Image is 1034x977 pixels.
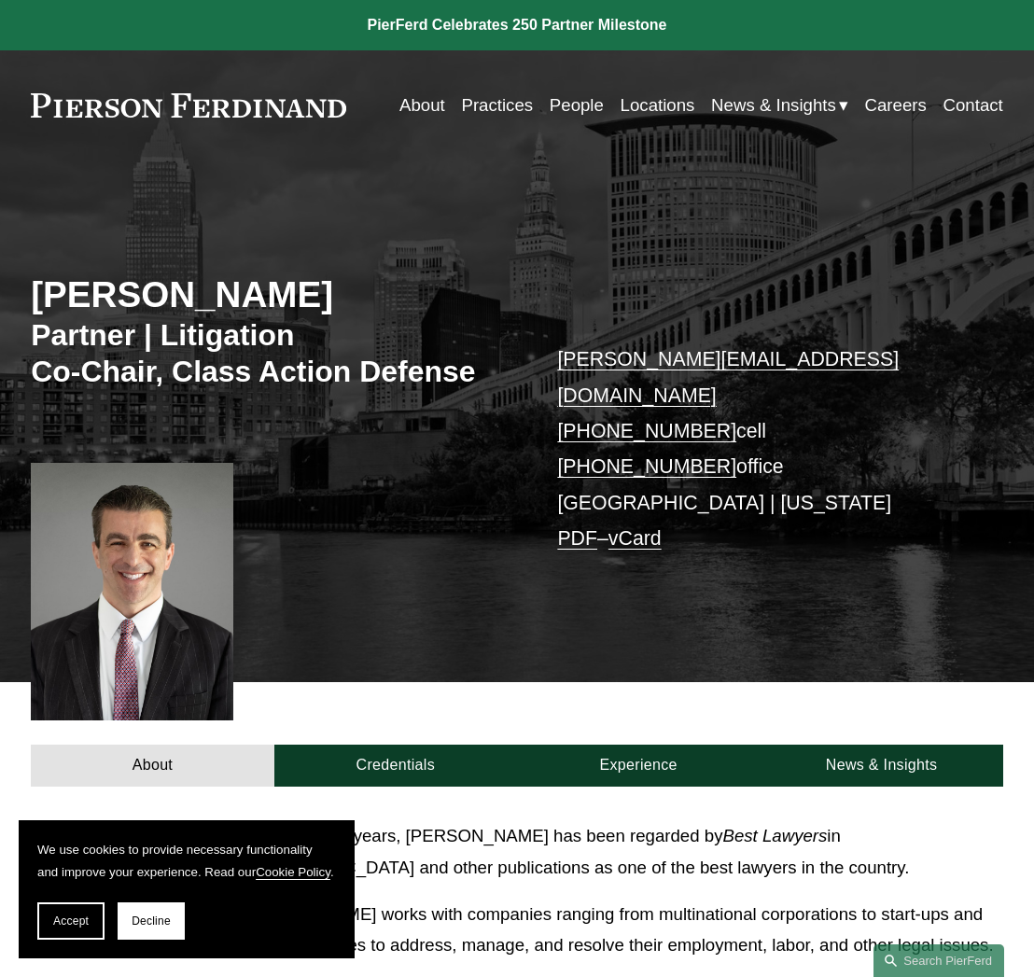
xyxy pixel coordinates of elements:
[557,348,899,406] a: [PERSON_NAME][EMAIL_ADDRESS][DOMAIN_NAME]
[557,455,736,478] a: [PHONE_NUMBER]
[557,420,736,442] a: [PHONE_NUMBER]
[31,745,273,787] a: About
[118,902,185,940] button: Decline
[31,317,517,391] h3: Partner | Litigation Co-Chair, Class Action Defense
[399,88,445,122] a: About
[608,527,662,550] a: vCard
[132,914,171,928] span: Decline
[550,88,604,122] a: People
[621,88,695,122] a: Locations
[864,88,926,122] a: Careers
[722,826,827,845] em: Best Lawyers
[760,745,1002,787] a: News & Insights
[233,899,1003,961] p: [PERSON_NAME] works with companies ranging from multinational corporations to start-ups and small...
[256,865,330,879] a: Cookie Policy
[37,902,105,940] button: Accept
[711,88,848,122] a: folder dropdown
[943,88,1003,122] a: Contact
[557,342,962,556] p: cell office [GEOGRAPHIC_DATA] | [US_STATE] –
[557,527,597,550] a: PDF
[461,88,533,122] a: Practices
[517,745,760,787] a: Experience
[233,820,1003,883] p: For close to 15 years, [PERSON_NAME] has been regarded by in [GEOGRAPHIC_DATA] and other publicat...
[53,914,89,928] span: Accept
[711,90,836,121] span: News & Insights
[37,839,336,884] p: We use cookies to provide necessary functionality and improve your experience. Read our .
[19,820,355,958] section: Cookie banner
[31,273,517,317] h2: [PERSON_NAME]
[873,944,1004,977] a: Search this site
[274,745,517,787] a: Credentials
